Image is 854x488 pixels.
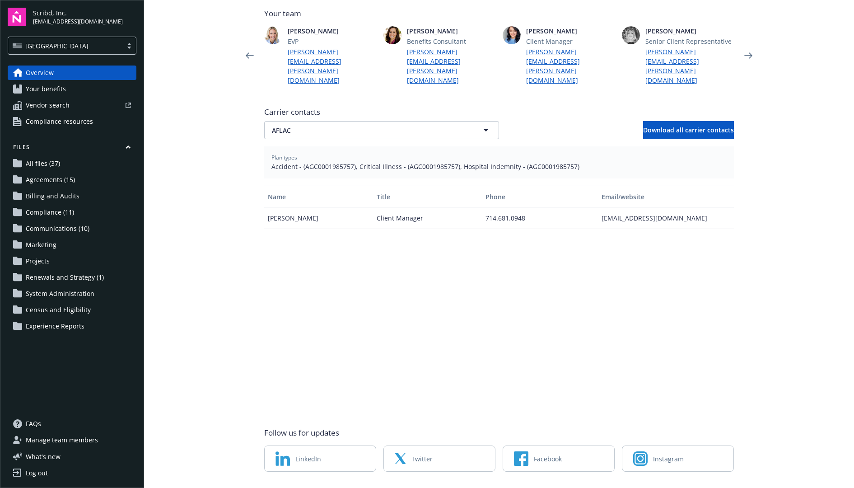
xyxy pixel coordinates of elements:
[643,121,734,139] button: Download all carrier contacts
[26,466,48,480] div: Log out
[288,26,376,36] span: [PERSON_NAME]
[411,454,433,464] span: Twitter
[645,47,734,85] a: [PERSON_NAME][EMAIL_ADDRESS][PERSON_NAME][DOMAIN_NAME]
[622,26,640,44] img: photo
[741,48,756,63] a: Next
[8,221,136,236] a: Communications (10)
[503,446,615,472] a: Facebook
[407,47,495,85] a: [PERSON_NAME][EMAIL_ADDRESS][PERSON_NAME][DOMAIN_NAME]
[8,417,136,431] a: FAQs
[26,433,98,447] span: Manage team members
[26,221,89,236] span: Communications (10)
[482,207,597,229] div: 714.681.0948
[271,162,727,171] span: Accident - (AGC0001985757), Critical Illness - (AGC0001985757), Hospital Indemnity - (AGC0001985757)
[653,454,684,464] span: Instagram
[13,41,118,51] span: [GEOGRAPHIC_DATA]
[243,48,257,63] a: Previous
[8,319,136,333] a: Experience Reports
[645,37,734,46] span: Senior Client Representative
[264,186,373,207] button: Name
[288,37,376,46] span: EVP
[8,452,75,461] button: What's new
[26,98,70,113] span: Vendor search
[485,192,594,202] div: Phone
[26,156,60,171] span: All files (37)
[295,454,321,464] span: LinkedIn
[645,26,734,36] span: [PERSON_NAME]
[8,189,136,203] a: Billing and Audits
[8,8,26,26] img: navigator-logo.svg
[26,417,41,431] span: FAQs
[373,207,482,229] div: Client Manager
[33,18,123,26] span: [EMAIL_ADDRESS][DOMAIN_NAME]
[26,303,91,317] span: Census and Eligibility
[8,433,136,447] a: Manage team members
[26,452,61,461] span: What ' s new
[8,205,136,220] a: Compliance (11)
[8,254,136,268] a: Projects
[26,114,93,129] span: Compliance resources
[373,186,482,207] button: Title
[25,41,89,51] span: [GEOGRAPHIC_DATA]
[26,82,66,96] span: Your benefits
[33,8,123,18] span: Scribd, Inc.
[26,173,75,187] span: Agreements (15)
[598,207,734,229] div: [EMAIL_ADDRESS][DOMAIN_NAME]
[8,156,136,171] a: All files (37)
[8,270,136,285] a: Renewals and Strategy (1)
[526,37,615,46] span: Client Manager
[264,207,373,229] div: [PERSON_NAME]
[26,319,84,333] span: Experience Reports
[33,8,136,26] button: Scribd, Inc.[EMAIL_ADDRESS][DOMAIN_NAME]
[272,126,460,135] span: AFLAC
[598,186,734,207] button: Email/website
[407,26,495,36] span: [PERSON_NAME]
[8,286,136,301] a: System Administration
[407,37,495,46] span: Benefits Consultant
[26,270,104,285] span: Renewals and Strategy (1)
[8,303,136,317] a: Census and Eligibility
[264,121,499,139] button: AFLAC
[383,26,401,44] img: photo
[8,98,136,113] a: Vendor search
[268,192,369,202] div: Name
[8,238,136,252] a: Marketing
[26,189,79,203] span: Billing and Audits
[26,66,54,80] span: Overview
[264,446,376,472] a: LinkedIn
[26,254,50,268] span: Projects
[288,47,376,85] a: [PERSON_NAME][EMAIL_ADDRESS][PERSON_NAME][DOMAIN_NAME]
[8,114,136,129] a: Compliance resources
[622,446,734,472] a: Instagram
[377,192,478,202] div: Title
[534,454,562,464] span: Facebook
[271,154,727,162] span: Plan types
[526,47,615,85] a: [PERSON_NAME][EMAIL_ADDRESS][PERSON_NAME][DOMAIN_NAME]
[8,82,136,96] a: Your benefits
[8,66,136,80] a: Overview
[482,186,597,207] button: Phone
[264,107,734,117] span: Carrier contacts
[8,143,136,155] button: Files
[8,173,136,187] a: Agreements (15)
[26,205,74,220] span: Compliance (11)
[503,26,521,44] img: photo
[602,192,730,202] div: Email/website
[526,26,615,36] span: [PERSON_NAME]
[643,126,734,134] span: Download all carrier contacts
[26,286,94,301] span: System Administration
[264,26,282,44] img: photo
[383,446,495,472] a: Twitter
[264,427,339,438] span: Follow us for updates
[26,238,56,252] span: Marketing
[264,8,734,19] span: Your team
